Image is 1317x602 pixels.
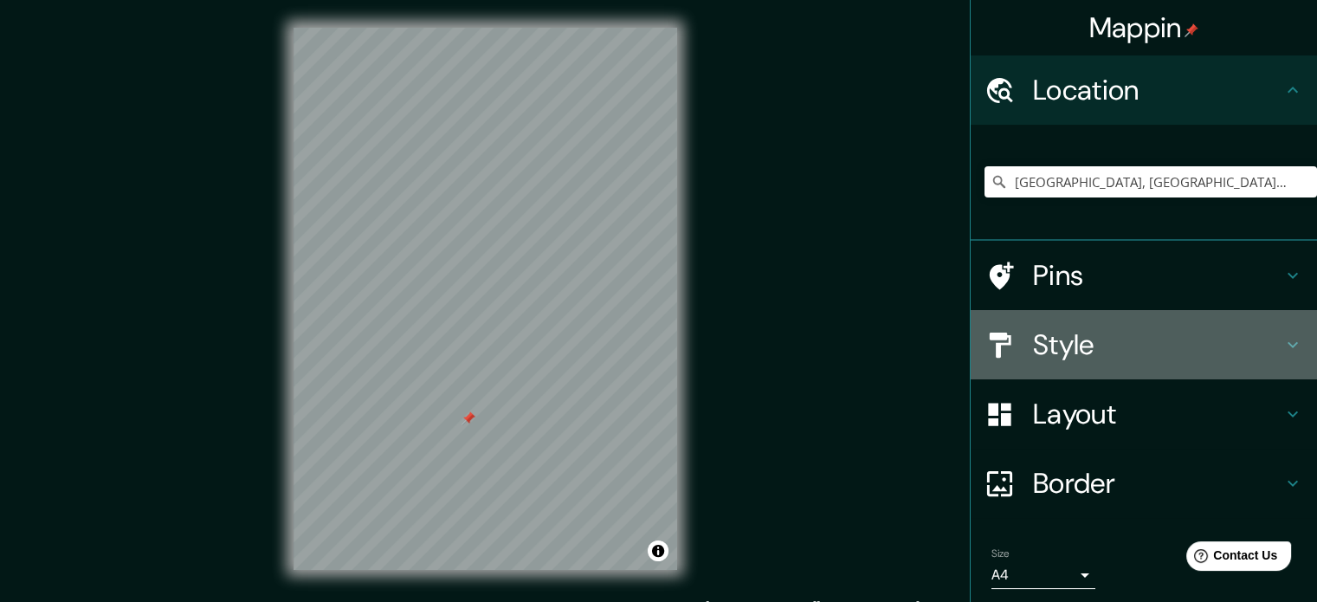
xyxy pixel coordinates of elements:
[1089,10,1199,45] h4: Mappin
[971,55,1317,125] div: Location
[971,310,1317,379] div: Style
[1033,327,1282,362] h4: Style
[985,166,1317,197] input: Pick your city or area
[1033,466,1282,501] h4: Border
[294,28,677,570] canvas: Map
[991,547,1010,561] label: Size
[971,241,1317,310] div: Pins
[1033,73,1282,107] h4: Location
[971,449,1317,518] div: Border
[1163,534,1298,583] iframe: Help widget launcher
[1033,258,1282,293] h4: Pins
[648,541,668,561] button: Toggle attribution
[1185,23,1198,37] img: pin-icon.png
[991,561,1095,589] div: A4
[971,379,1317,449] div: Layout
[1033,397,1282,431] h4: Layout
